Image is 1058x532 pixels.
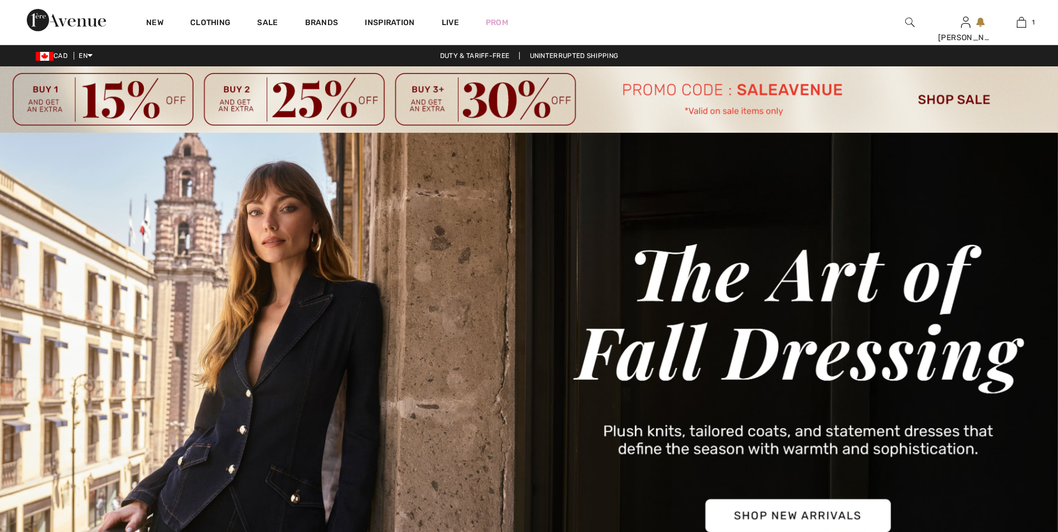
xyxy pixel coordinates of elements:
div: [PERSON_NAME] [938,32,993,43]
a: 1 [994,16,1049,29]
a: Prom [486,17,508,28]
a: Sale [257,18,278,30]
span: Inspiration [365,18,414,30]
a: Brands [305,18,339,30]
a: Live [442,17,459,28]
span: 1 [1032,17,1035,27]
a: Sign In [961,17,970,27]
span: CAD [36,52,72,60]
img: search the website [905,16,915,29]
img: Canadian Dollar [36,52,54,61]
img: My Info [961,16,970,29]
span: EN [79,52,93,60]
img: My Bag [1017,16,1026,29]
a: New [146,18,163,30]
img: 1ère Avenue [27,9,106,31]
a: Clothing [190,18,230,30]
